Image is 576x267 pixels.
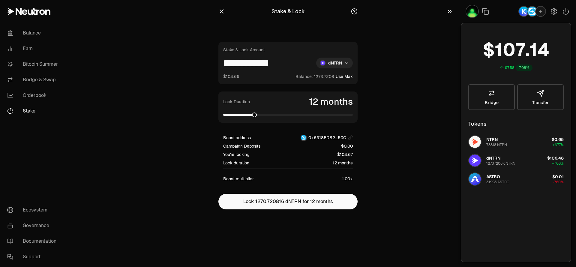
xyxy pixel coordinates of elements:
[308,135,346,141] span: 0x6318EDB2...50C
[223,135,251,141] span: Boost address
[301,135,306,140] img: Keplr
[320,61,325,65] img: dNTRN Logo
[2,72,65,88] a: Bridge & Swap
[309,96,353,107] span: 12 months
[295,73,313,79] span: Balance:
[469,154,481,166] img: dNTRN Logo
[465,151,567,169] button: dNTRN LogodNTRN1273.7208 dNTRN$106.48+7.08%
[505,65,514,70] div: $7.58
[468,120,487,128] div: Tokens
[486,142,507,147] div: 7.8818 NTRN
[465,170,567,188] button: ASTRO LogoASTRO3.1998 ASTRO$0.01-7.60%
[517,84,564,110] button: Transfer
[2,88,65,103] a: Orderbook
[223,176,254,182] span: Boost multiplier
[486,155,500,161] span: dNTRN
[465,133,567,151] button: NTRN LogoNTRN7.8818 NTRN$0.65+6.77%
[518,6,546,17] button: KeplrKeplr
[552,174,564,179] span: $0.01
[2,233,65,249] a: Documentation
[223,143,260,149] span: Campaign Deposits
[223,160,249,166] span: Lock duration
[469,173,481,185] img: ASTRO Logo
[468,84,515,110] a: Bridge
[218,194,358,209] button: Lock 1270.720816 dNTRN for 12 months
[316,58,353,68] div: dNTRN
[527,7,537,16] img: Keplr
[301,135,353,141] button: Keplr0x6318EDB2...50C
[336,73,353,79] button: Use Max
[2,218,65,233] a: Governance
[552,161,564,166] span: +7.08%
[516,64,532,71] div: 7.08%
[223,99,250,105] label: Lock Duration
[466,5,479,18] button: SSYC 0992
[2,202,65,218] a: Ecosystem
[486,174,500,179] span: ASTRO
[333,160,353,166] span: 12 months
[223,151,249,157] span: You're locking
[553,180,564,184] span: -7.60%
[271,7,305,16] div: Stake & Lock
[547,155,564,161] span: $106.48
[223,73,239,79] button: $104.66
[341,143,353,149] span: $0.00
[486,137,498,142] span: NTRN
[2,56,65,72] a: Bitcoin Summer
[223,47,265,53] div: Stake & Lock Amount
[552,137,564,142] span: $0.65
[2,249,65,265] a: Support
[553,142,564,147] span: +6.77%
[486,180,509,184] div: 3.1998 ASTRO
[469,136,481,148] img: NTRN Logo
[337,151,353,157] span: $104.67
[486,161,515,166] div: 1273.7208 dNTRN
[2,103,65,119] a: Stake
[2,25,65,41] a: Balance
[2,41,65,56] a: Earn
[466,5,478,17] img: SSYC 0992
[342,176,353,182] span: 1.00x
[532,100,549,105] span: Transfer
[485,100,499,105] span: Bridge
[519,7,529,16] img: Keplr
